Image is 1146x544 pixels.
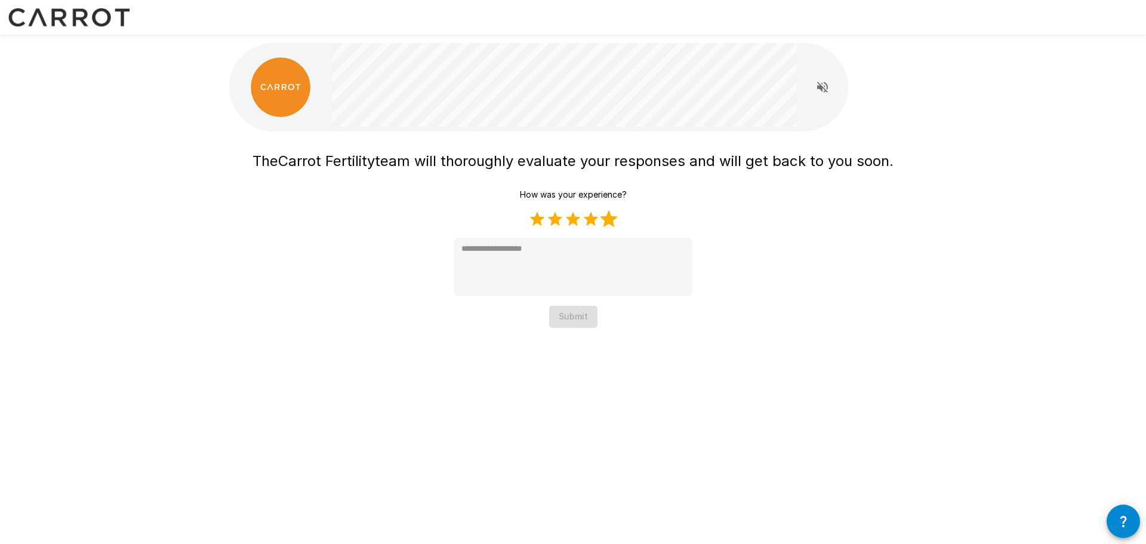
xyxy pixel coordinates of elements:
[252,152,278,170] span: The
[251,57,310,117] img: carrot_logo.png
[520,189,627,201] p: How was your experience?
[278,152,375,170] span: Carrot Fertility
[375,152,894,170] span: team will thoroughly evaluate your responses and will get back to you soon.
[811,75,834,99] button: Read questions aloud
